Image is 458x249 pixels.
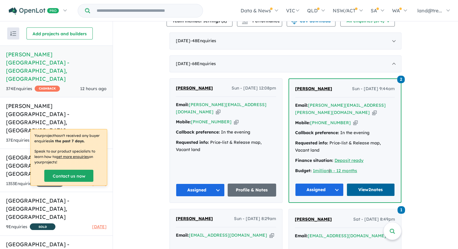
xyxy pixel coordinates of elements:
[6,180,63,188] div: 1353 Enquir ies
[6,223,55,231] div: 9 Enquir ies
[6,85,60,93] div: 374 Enquir ies
[417,8,442,14] span: land@tre...
[234,119,238,125] button: Copy
[34,133,103,144] p: Your project hasn't received any buyer enquiries
[91,4,201,17] input: Try estate name, suburb, builder or developer
[191,119,232,124] a: [PHONE_NUMBER]
[372,109,377,116] button: Copy
[190,38,216,43] span: - 48 Enquir ies
[295,183,344,196] button: Assigned
[176,215,213,222] a: [PERSON_NAME]
[34,149,103,165] p: Speak to our product specialists to learn how to on your projects !
[295,158,333,163] strong: Finance situation:
[176,129,220,135] strong: Callback preference:
[232,85,276,92] span: Sun - [DATE] 12:08pm
[6,153,107,178] h5: [GEOGRAPHIC_DATA] - [GEOGRAPHIC_DATA] , [GEOGRAPHIC_DATA]
[6,50,107,83] h5: [PERSON_NAME][GEOGRAPHIC_DATA] - [GEOGRAPHIC_DATA] , [GEOGRAPHIC_DATA]
[310,120,351,125] a: [PHONE_NUMBER]
[228,184,276,197] a: Profile & Notes
[176,139,276,153] div: Price-list & Release map, Vacant land
[295,216,332,222] span: [PERSON_NAME]
[295,120,310,125] strong: Mobile:
[10,31,16,36] img: sort.svg
[80,86,107,91] span: 12 hours ago
[308,233,386,238] a: [EMAIL_ADDRESS][DOMAIN_NAME]
[295,102,308,108] strong: Email:
[295,140,328,146] strong: Requested info:
[242,20,248,24] img: bar-chart.svg
[170,55,401,72] div: [DATE]
[295,168,312,173] strong: Budget:
[176,232,189,238] strong: Email:
[176,102,189,107] strong: Email:
[352,85,395,93] span: Sun - [DATE] 9:44am
[92,181,107,186] span: [DATE]
[353,216,395,223] span: Sat - [DATE] 8:49pm
[6,102,107,134] h5: [PERSON_NAME] [GEOGRAPHIC_DATA] - [GEOGRAPHIC_DATA] , [GEOGRAPHIC_DATA]
[176,119,191,124] strong: Mobile:
[176,216,213,221] span: [PERSON_NAME]
[176,129,276,136] div: In the evening
[295,130,339,135] strong: Callback preference:
[190,61,216,66] span: - 68 Enquir ies
[295,129,395,137] div: In the evening
[295,85,332,93] a: [PERSON_NAME]
[35,86,60,92] span: CASHBACK
[56,154,89,159] u: get more enquiries
[295,233,308,238] strong: Email:
[397,206,405,214] span: 1
[170,33,401,49] div: [DATE]
[176,85,213,92] a: [PERSON_NAME]
[26,27,93,39] button: Add projects and builders
[397,76,405,83] span: 2
[313,168,329,173] a: 1million
[335,158,363,163] a: Deposit ready
[295,86,332,91] span: [PERSON_NAME]
[44,170,93,182] a: Contact us now
[234,215,276,222] span: Sun - [DATE] 8:29am
[397,205,405,213] a: 1
[295,102,386,115] a: [PERSON_NAME][EMAIL_ADDRESS][PERSON_NAME][DOMAIN_NAME]
[176,140,209,145] strong: Requested info:
[295,140,395,154] div: Price-list & Release map, Vacant land
[176,102,266,115] a: [PERSON_NAME][EMAIL_ADDRESS][DOMAIN_NAME]
[295,167,395,175] div: |
[9,7,59,15] img: Openlot PRO Logo White
[176,184,225,197] button: Assigned
[30,223,55,230] span: SOLD
[330,168,357,173] a: 6 - 12 months
[189,232,267,238] a: [EMAIL_ADDRESS][DOMAIN_NAME]
[50,139,85,143] b: in the past 7 days.
[176,85,213,91] span: [PERSON_NAME]
[347,183,395,196] a: View2notes
[353,120,358,126] button: Copy
[6,137,58,144] div: 37 Enquir ies
[270,232,274,238] button: Copy
[216,109,220,115] button: Copy
[295,216,332,223] a: [PERSON_NAME]
[6,197,107,221] h5: [GEOGRAPHIC_DATA] - [GEOGRAPHIC_DATA] , [GEOGRAPHIC_DATA]
[397,75,405,83] a: 2
[92,224,107,229] span: [DATE]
